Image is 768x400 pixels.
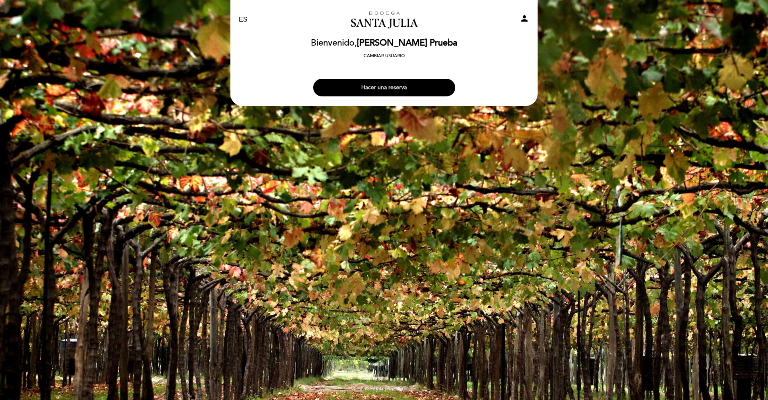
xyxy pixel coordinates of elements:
a: Política de privacidad [365,386,403,392]
a: Bodega Santa [PERSON_NAME] [334,9,434,31]
button: Hacer una reserva [313,79,455,96]
img: MEITRE [385,378,408,382]
span: powered by [360,376,383,382]
a: powered by [360,376,408,382]
span: [PERSON_NAME] Prueba [357,38,457,48]
button: person [520,14,529,26]
button: Cambiar usuario [361,52,407,60]
i: person [520,14,529,23]
h2: Bienvenido, [311,38,457,48]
